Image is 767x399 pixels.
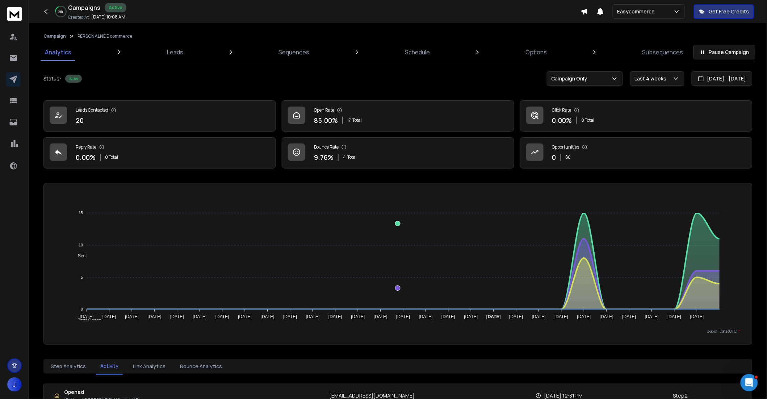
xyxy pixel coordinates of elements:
tspan: [DATE] [577,314,591,319]
p: Leads Contacted [76,107,108,113]
button: J [7,377,22,392]
tspan: 5 [81,275,83,279]
tspan: [DATE] [645,314,659,319]
p: 9.76 % [314,152,334,162]
a: Reply Rate0.00%0 Total [43,137,276,169]
span: Total [352,117,362,123]
p: Schedule [405,48,430,57]
a: Options [521,43,551,61]
span: Total [347,154,357,160]
p: 0 Total [582,117,595,123]
span: 4 [343,154,346,160]
p: Last 4 weeks [635,75,670,82]
a: Bounce Rate9.76%4Total [282,137,514,169]
tspan: [DATE] [170,314,184,319]
p: 0.00 % [76,152,96,162]
button: Activity [96,358,123,375]
tspan: 0 [81,307,83,312]
button: [DATE] - [DATE] [692,71,753,86]
tspan: [DATE] [306,314,320,319]
p: Analytics [45,48,71,57]
span: 17 [347,117,351,123]
tspan: [DATE] [600,314,614,319]
p: 20 [76,115,84,125]
iframe: Intercom live chat [741,374,758,391]
button: Step Analytics [46,358,90,374]
tspan: [DATE] [623,314,636,319]
tspan: [DATE] [284,314,297,319]
p: Subsequences [642,48,683,57]
tspan: [DATE] [668,314,682,319]
button: Bounce Analytics [176,358,226,374]
p: 0 [552,152,556,162]
tspan: 15 [79,211,83,215]
a: Sequences [274,43,314,61]
p: Options [525,48,547,57]
a: Schedule [401,43,434,61]
tspan: [DATE] [532,314,546,319]
h1: Opened [64,388,140,396]
tspan: [DATE] [215,314,229,319]
p: $ 0 [566,154,571,160]
a: Subsequences [638,43,688,61]
tspan: [DATE] [510,314,523,319]
a: Leads [163,43,188,61]
a: Analytics [41,43,76,61]
span: Sent [72,253,87,258]
img: logo [7,7,22,21]
p: PERSONALNE E commerce [77,33,132,39]
p: 0 Total [105,154,118,160]
a: Opportunities0$0 [520,137,753,169]
a: Click Rate0.00%0 Total [520,100,753,132]
tspan: [DATE] [261,314,274,319]
p: Leads [167,48,183,57]
button: Pause Campaign [693,45,755,59]
tspan: [DATE] [328,314,342,319]
tspan: [DATE] [374,314,387,319]
tspan: [DATE] [555,314,569,319]
tspan: [DATE] [464,314,478,319]
tspan: [DATE] [238,314,252,319]
p: Campaign Only [552,75,590,82]
tspan: [DATE] [690,314,704,319]
p: Opportunities [552,144,579,150]
tspan: [DATE] [419,314,433,319]
p: Sequences [279,48,310,57]
p: x-axis : Date(UTC) [55,329,741,334]
a: Open Rate85.00%17Total [282,100,514,132]
tspan: [DATE] [102,314,116,319]
tspan: [DATE] [148,314,162,319]
tspan: [DATE] [193,314,207,319]
p: 85.00 % [314,115,338,125]
button: Link Analytics [129,358,170,374]
tspan: [DATE] [442,314,456,319]
p: Easycommerce [617,8,658,15]
span: Total Opens [72,318,101,323]
p: Get Free Credits [709,8,749,15]
button: Campaign [43,33,66,39]
p: [DATE] 10:08 AM [91,14,125,20]
tspan: [DATE] [351,314,365,319]
p: Status: [43,75,61,82]
h1: Campaigns [68,3,100,12]
p: Reply Rate [76,144,96,150]
tspan: [DATE] [80,314,94,319]
tspan: [DATE] [486,314,501,319]
p: Click Rate [552,107,571,113]
p: 0.00 % [552,115,572,125]
tspan: 10 [79,243,83,247]
p: 18 % [58,9,63,14]
div: Active [65,75,82,83]
tspan: [DATE] [125,314,139,319]
div: Active [105,3,126,12]
p: Created At: [68,14,90,20]
button: Get Free Credits [694,4,754,19]
p: Open Rate [314,107,334,113]
a: Leads Contacted20 [43,100,276,132]
tspan: [DATE] [397,314,410,319]
p: Bounce Rate [314,144,339,150]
